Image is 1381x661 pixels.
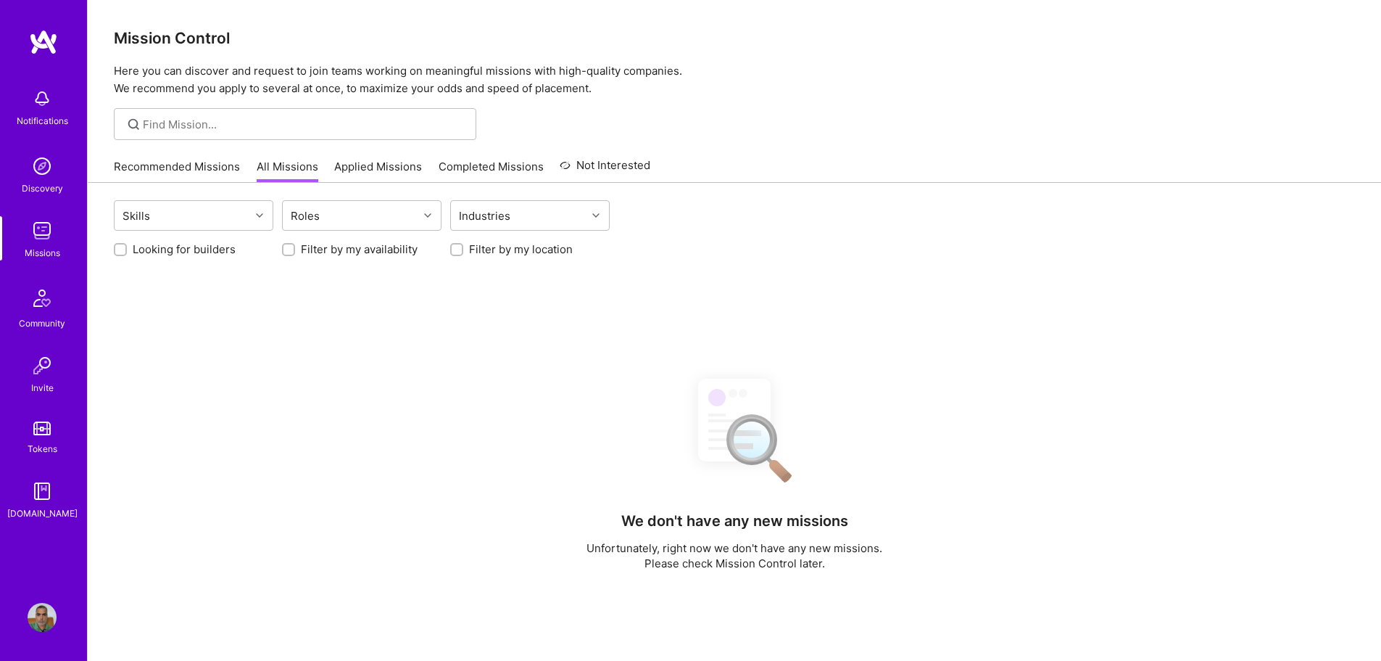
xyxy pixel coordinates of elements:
img: logo [29,29,58,55]
div: [DOMAIN_NAME] [7,506,78,521]
p: Unfortunately, right now we don't have any new missions. [586,541,882,556]
a: Recommended Missions [114,159,240,183]
img: tokens [33,422,51,435]
label: Filter by my availability [301,242,418,257]
input: Find Mission... [143,117,465,132]
div: Discovery [22,181,63,196]
img: User Avatar [28,603,57,632]
div: Notifications [17,113,68,128]
a: User Avatar [24,603,60,632]
i: icon Chevron [256,212,263,219]
img: bell [28,84,57,113]
h4: We don't have any new missions [621,512,848,530]
div: Missions [25,245,60,260]
i: icon Chevron [592,212,600,219]
label: Looking for builders [133,242,236,257]
p: Here you can discover and request to join teams working on meaningful missions with high-quality ... [114,62,1355,97]
img: discovery [28,152,57,181]
img: Invite [28,351,57,380]
img: guide book [28,477,57,506]
a: All Missions [257,159,318,183]
a: Not Interested [560,157,650,183]
h3: Mission Control [114,29,1355,47]
i: icon Chevron [424,212,431,219]
div: Roles [287,205,323,226]
div: Tokens [28,441,57,456]
div: Skills [119,205,154,226]
div: Invite [31,380,54,395]
img: Community [25,281,59,316]
div: Industries [455,205,514,226]
i: icon SearchGrey [125,116,142,133]
div: Community [19,316,65,331]
img: No Results [673,366,796,493]
a: Applied Missions [334,159,422,183]
p: Please check Mission Control later. [586,556,882,571]
label: Filter by my location [469,242,573,257]
a: Completed Missions [439,159,544,183]
img: teamwork [28,216,57,245]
